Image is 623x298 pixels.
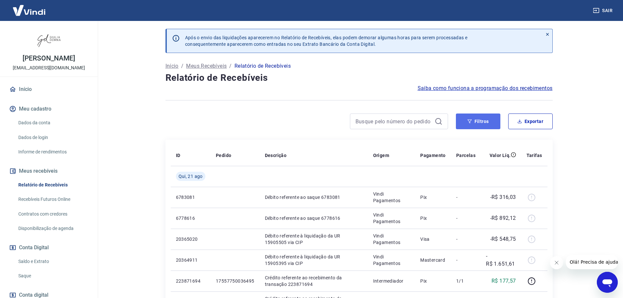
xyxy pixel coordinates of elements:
[420,215,446,221] p: Pix
[456,236,476,242] p: -
[165,62,179,70] a: Início
[492,277,516,285] p: R$ 177,57
[373,254,410,267] p: Vindi Pagamentos
[373,278,410,284] p: Intermediador
[179,173,203,180] span: Qui, 21 ago
[23,55,75,62] p: [PERSON_NAME]
[8,82,90,96] a: Início
[176,152,181,159] p: ID
[373,233,410,246] p: Vindi Pagamentos
[456,114,500,129] button: Filtros
[508,114,553,129] button: Exportar
[165,71,553,84] h4: Relatório de Recebíveis
[216,278,254,284] p: 17557750036495
[456,257,476,263] p: -
[176,236,205,242] p: 20365020
[490,214,516,222] p: -R$ 892,12
[373,191,410,204] p: Vindi Pagamentos
[176,215,205,221] p: 6778616
[373,152,389,159] p: Origem
[420,152,446,159] p: Pagamento
[16,255,90,268] a: Saldo e Extrato
[216,152,231,159] p: Pedido
[490,193,516,201] p: -R$ 316,03
[418,84,553,92] a: Saiba como funciona a programação dos recebimentos
[4,5,55,10] span: Olá! Precisa de ajuda?
[8,240,90,255] button: Conta Digital
[420,257,446,263] p: Mastercard
[229,62,232,70] p: /
[16,131,90,144] a: Dados de login
[265,215,363,221] p: Débito referente ao saque 6778616
[420,236,446,242] p: Visa
[456,278,476,284] p: 1/1
[16,193,90,206] a: Recebíveis Futuros Online
[176,194,205,201] p: 6783081
[16,178,90,192] a: Relatório de Recebíveis
[265,152,287,159] p: Descrição
[16,207,90,221] a: Contratos com credores
[176,278,205,284] p: 223871694
[8,102,90,116] button: Meu cadastro
[36,26,62,52] img: 11efcaa0-b592-4158-bf44-3e3a1f4dab66.jpeg
[176,257,205,263] p: 20364911
[486,252,516,268] p: -R$ 1.651,61
[16,222,90,235] a: Disponibilização de agenda
[185,34,468,47] p: Após o envio das liquidações aparecerem no Relatório de Recebíveis, elas podem demorar algumas ho...
[234,62,291,70] p: Relatório de Recebíveis
[265,254,363,267] p: Débito referente à liquidação da UR 15905395 via CIP
[8,164,90,178] button: Meus recebíveis
[566,255,618,269] iframe: Mensagem da empresa
[420,194,446,201] p: Pix
[181,62,183,70] p: /
[527,152,542,159] p: Tarifas
[456,215,476,221] p: -
[420,278,446,284] p: Pix
[265,233,363,246] p: Débito referente à liquidação da UR 15905505 via CIP
[550,256,563,269] iframe: Fechar mensagem
[8,0,50,20] img: Vindi
[456,152,476,159] p: Parcelas
[490,152,511,159] p: Valor Líq.
[456,194,476,201] p: -
[16,116,90,130] a: Dados da conta
[186,62,227,70] a: Meus Recebíveis
[265,194,363,201] p: Débito referente ao saque 6783081
[355,116,432,126] input: Busque pelo número do pedido
[373,212,410,225] p: Vindi Pagamentos
[16,269,90,283] a: Saque
[490,235,516,243] p: -R$ 548,75
[16,145,90,159] a: Informe de rendimentos
[592,5,615,17] button: Sair
[597,272,618,293] iframe: Botão para abrir a janela de mensagens
[13,64,85,71] p: [EMAIL_ADDRESS][DOMAIN_NAME]
[265,274,363,288] p: Crédito referente ao recebimento da transação 223871694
